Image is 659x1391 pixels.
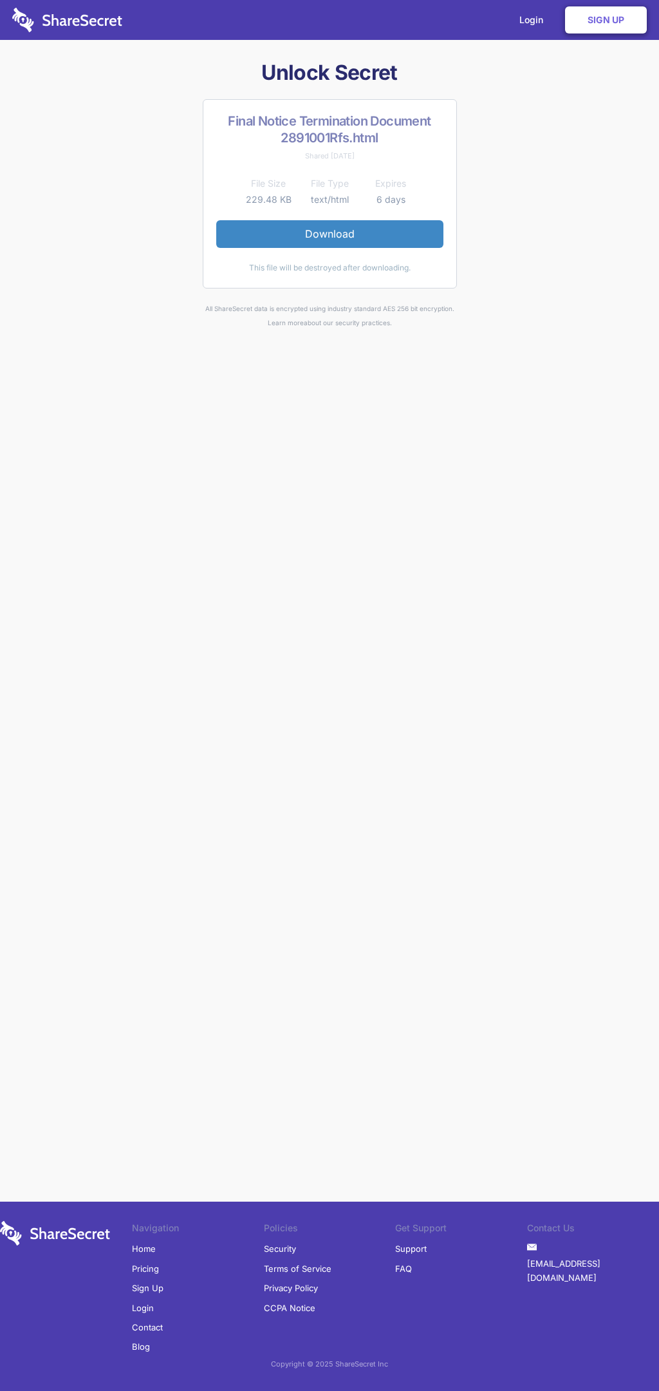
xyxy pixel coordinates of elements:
[264,1259,331,1278] a: Terms of Service
[132,1239,156,1258] a: Home
[268,319,304,326] a: Learn more
[360,176,422,191] th: Expires
[12,8,122,32] img: logo-wordmark-white-trans-d4663122ce5f474addd5e946df7df03e33cb6a1c49d2221995e7729f52c070b2.svg
[132,1337,150,1356] a: Blog
[132,1259,159,1278] a: Pricing
[527,1221,659,1239] li: Contact Us
[299,176,360,191] th: File Type
[132,1221,264,1239] li: Navigation
[264,1239,296,1258] a: Security
[395,1239,427,1258] a: Support
[395,1259,412,1278] a: FAQ
[132,1298,154,1318] a: Login
[238,176,299,191] th: File Size
[216,149,443,163] div: Shared [DATE]
[299,192,360,207] td: text/html
[216,261,443,275] div: This file will be destroyed after downloading.
[264,1278,318,1298] a: Privacy Policy
[216,220,443,247] a: Download
[132,1318,163,1337] a: Contact
[216,113,443,146] h2: Final Notice Termination Document 2891001Rfs.html
[132,1278,163,1298] a: Sign Up
[264,1298,315,1318] a: CCPA Notice
[238,192,299,207] td: 229.48 KB
[565,6,647,33] a: Sign Up
[395,1221,527,1239] li: Get Support
[527,1254,659,1288] a: [EMAIL_ADDRESS][DOMAIN_NAME]
[360,192,422,207] td: 6 days
[264,1221,396,1239] li: Policies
